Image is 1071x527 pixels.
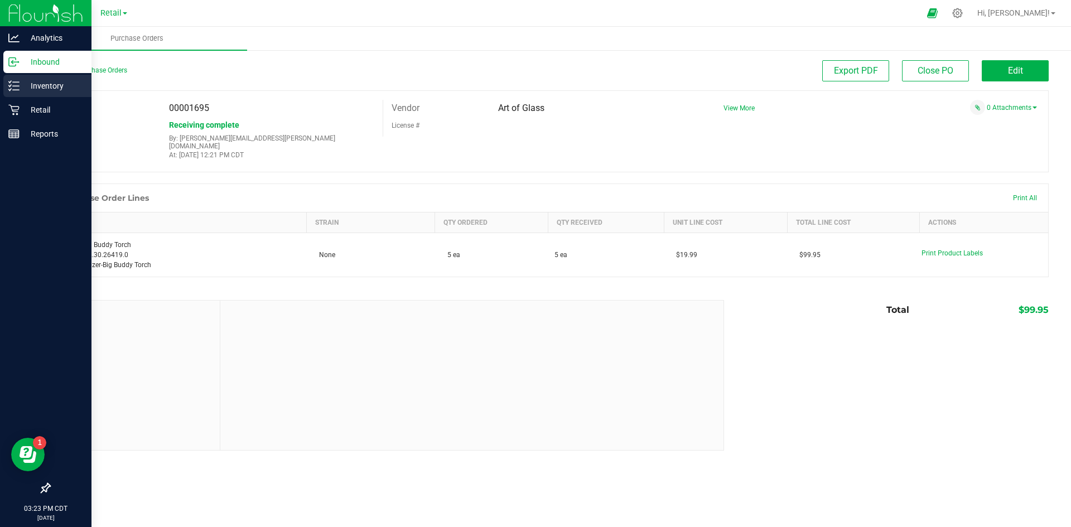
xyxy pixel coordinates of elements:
label: License # [392,117,419,134]
span: 5 ea [442,251,460,259]
th: Item [50,212,307,233]
span: Print All [1013,194,1037,202]
inline-svg: Retail [8,104,20,115]
a: Purchase Orders [27,27,247,50]
div: Manage settings [951,8,964,18]
span: Attach a document [970,100,985,115]
button: Edit [982,60,1049,81]
span: 5 ea [554,250,567,260]
inline-svg: Analytics [8,32,20,43]
span: None [313,251,335,259]
span: Close PO [918,65,953,76]
label: Vendor [392,100,419,117]
span: Total [886,304,909,315]
span: $99.95 [1019,304,1049,315]
div: Blazer-Big Buddy Torch SKU: 3.12.30.26419.0 Retail: Blazer-Big Buddy Torch [57,240,300,270]
a: 0 Attachments [987,104,1037,112]
span: $99.95 [794,251,821,259]
span: Open Ecommerce Menu [920,2,945,24]
p: At: [DATE] 12:21 PM CDT [169,151,374,159]
p: Inbound [20,55,86,69]
span: 00001695 [169,103,209,113]
th: Unit Line Cost [664,212,787,233]
th: Total Line Cost [787,212,919,233]
button: Export PDF [822,60,889,81]
inline-svg: Inbound [8,56,20,67]
th: Actions [920,212,1048,233]
span: Purchase Orders [95,33,178,43]
p: Retail [20,103,86,117]
p: Inventory [20,79,86,93]
span: Notes [58,309,211,322]
th: Qty Received [548,212,664,233]
span: Receiving complete [169,120,239,129]
span: Edit [1008,65,1023,76]
span: Print Product Labels [922,249,983,257]
p: [DATE] [5,514,86,522]
th: Strain [307,212,435,233]
h1: Purchase Order Lines [61,194,149,202]
inline-svg: Reports [8,128,20,139]
button: Close PO [902,60,969,81]
span: Retail [100,8,122,18]
iframe: Resource center unread badge [33,436,46,449]
span: Export PDF [834,65,878,76]
th: Qty Ordered [435,212,548,233]
p: Reports [20,127,86,141]
span: Hi, [PERSON_NAME]! [977,8,1050,17]
span: Art of Glass [498,103,544,113]
a: View More [723,104,755,112]
p: Analytics [20,31,86,45]
iframe: Resource center [11,438,45,471]
p: 03:23 PM CDT [5,504,86,514]
span: $19.99 [670,251,697,259]
inline-svg: Inventory [8,80,20,91]
p: By: [PERSON_NAME][EMAIL_ADDRESS][PERSON_NAME][DOMAIN_NAME] [169,134,374,150]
